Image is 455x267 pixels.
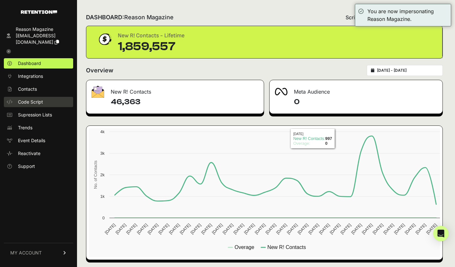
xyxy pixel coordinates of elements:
text: 4k [100,129,105,134]
text: 2k [100,172,105,177]
span: Integrations [18,73,43,79]
text: [DATE] [361,223,373,235]
a: Contacts [4,84,73,94]
h4: 0 [294,97,437,107]
a: Code Script [4,97,73,107]
text: [DATE] [415,223,427,235]
text: Overage [235,244,254,250]
text: [DATE] [339,223,352,235]
text: [DATE] [350,223,363,235]
span: Event Details [18,137,45,144]
text: [DATE] [211,223,223,235]
text: [DATE] [168,223,181,235]
text: [DATE] [232,223,245,235]
div: You are now impersonating Reason Magazine. [367,7,448,23]
text: [DATE] [157,223,170,235]
span: Trends [18,124,32,131]
text: [DATE] [275,223,288,235]
text: [DATE] [190,223,202,235]
span: Supression Lists [18,112,52,118]
h2: DASHBOARD: [86,13,174,22]
h4: 46,363 [111,97,259,107]
img: fa-envelope-19ae18322b30453b285274b1b8af3d052b27d846a4fbe8435d1a52b978f639a2.png [91,86,104,98]
a: Supression Lists [4,110,73,120]
text: [DATE] [286,223,298,235]
text: [DATE] [115,223,127,235]
h2: Overview [86,66,113,75]
a: Reactivate [4,148,73,159]
text: [DATE] [136,223,149,235]
span: Dashboard [18,60,41,67]
div: Meta Audience [270,80,442,99]
a: Trends [4,123,73,133]
text: [DATE] [147,223,159,235]
a: Dashboard [4,58,73,69]
a: MY ACCOUNT [4,243,73,262]
img: fa-meta-2f981b61bb99beabf952f7030308934f19ce035c18b003e963880cc3fabeebb7.png [275,88,288,96]
text: 3k [100,151,105,156]
text: [DATE] [125,223,138,235]
text: New R! Contacts [267,244,306,250]
div: New R! Contacts [86,80,264,99]
text: [DATE] [372,223,384,235]
span: Reason Magazine [124,14,174,21]
text: [DATE] [222,223,234,235]
div: 1,859,557 [118,40,185,53]
text: [DATE] [104,223,116,235]
text: [DATE] [382,223,395,235]
a: Support [4,161,73,171]
span: Support [18,163,35,170]
span: Script status [346,14,376,21]
text: [DATE] [307,223,320,235]
a: Integrations [4,71,73,81]
text: 1k [100,194,105,199]
span: Code Script [18,99,43,105]
text: [DATE] [318,223,331,235]
text: 0 [102,216,105,220]
span: Reactivate [18,150,40,157]
div: Open Intercom Messenger [433,226,449,241]
text: No. of Contacts [93,161,98,189]
text: [DATE] [393,223,406,235]
text: [DATE] [329,223,341,235]
div: Reason Magazine [16,26,71,32]
img: Retention.com [21,10,57,14]
text: [DATE] [254,223,266,235]
text: [DATE] [200,223,213,235]
span: [EMAIL_ADDRESS][DOMAIN_NAME] [16,33,56,45]
text: [DATE] [179,223,191,235]
text: [DATE] [425,223,438,235]
span: Contacts [18,86,37,92]
text: [DATE] [243,223,256,235]
span: MY ACCOUNT [10,250,42,256]
a: Event Details [4,135,73,146]
img: dollar-coin-05c43ed7efb7bc0c12610022525b4bbbb207c7efeef5aecc26f025e68dcafac9.png [97,31,113,47]
div: New R! Contacts - Lifetime [118,31,185,40]
text: [DATE] [297,223,309,235]
text: [DATE] [264,223,277,235]
a: Reason Magazine [EMAIL_ADDRESS][DOMAIN_NAME] [4,24,73,47]
text: [DATE] [404,223,416,235]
